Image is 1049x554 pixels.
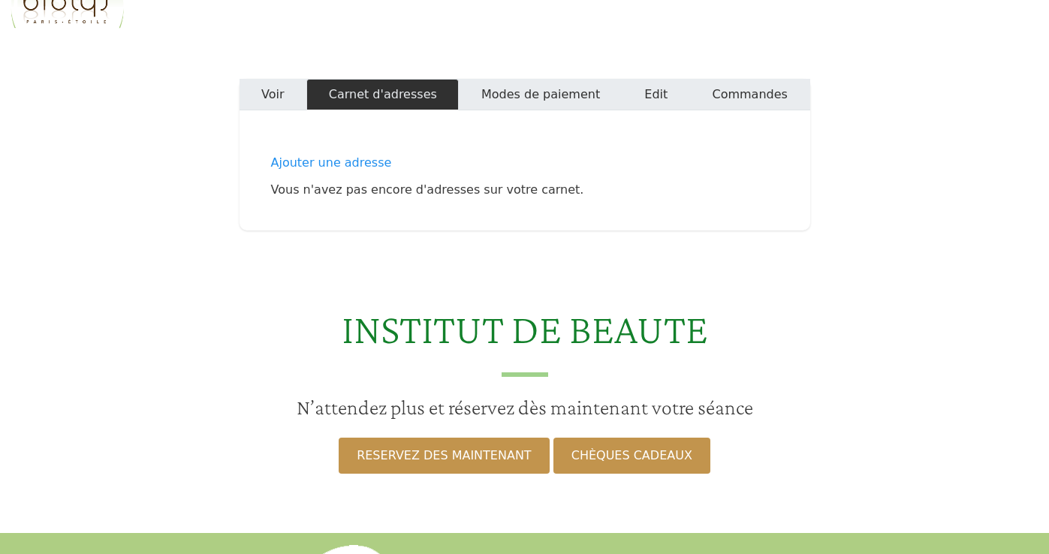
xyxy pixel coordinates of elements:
[339,438,549,474] a: RESERVEZ DES MAINTENANT
[9,395,1040,420] h3: N’attendez plus et réservez dès maintenant votre séance
[9,304,1040,377] h2: INSTITUT DE BEAUTE
[690,79,810,110] a: Commandes
[553,438,710,474] a: CHÈQUES CADEAUX
[306,79,459,110] a: Carnet d'adresses
[459,79,622,110] a: Modes de paiement
[240,79,810,110] nav: Onglets
[271,181,779,199] div: Vous n'avez pas encore d'adresses sur votre carnet.
[271,154,779,172] a: Ajouter une adresse
[622,79,690,110] a: Edit
[240,79,307,110] a: Voir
